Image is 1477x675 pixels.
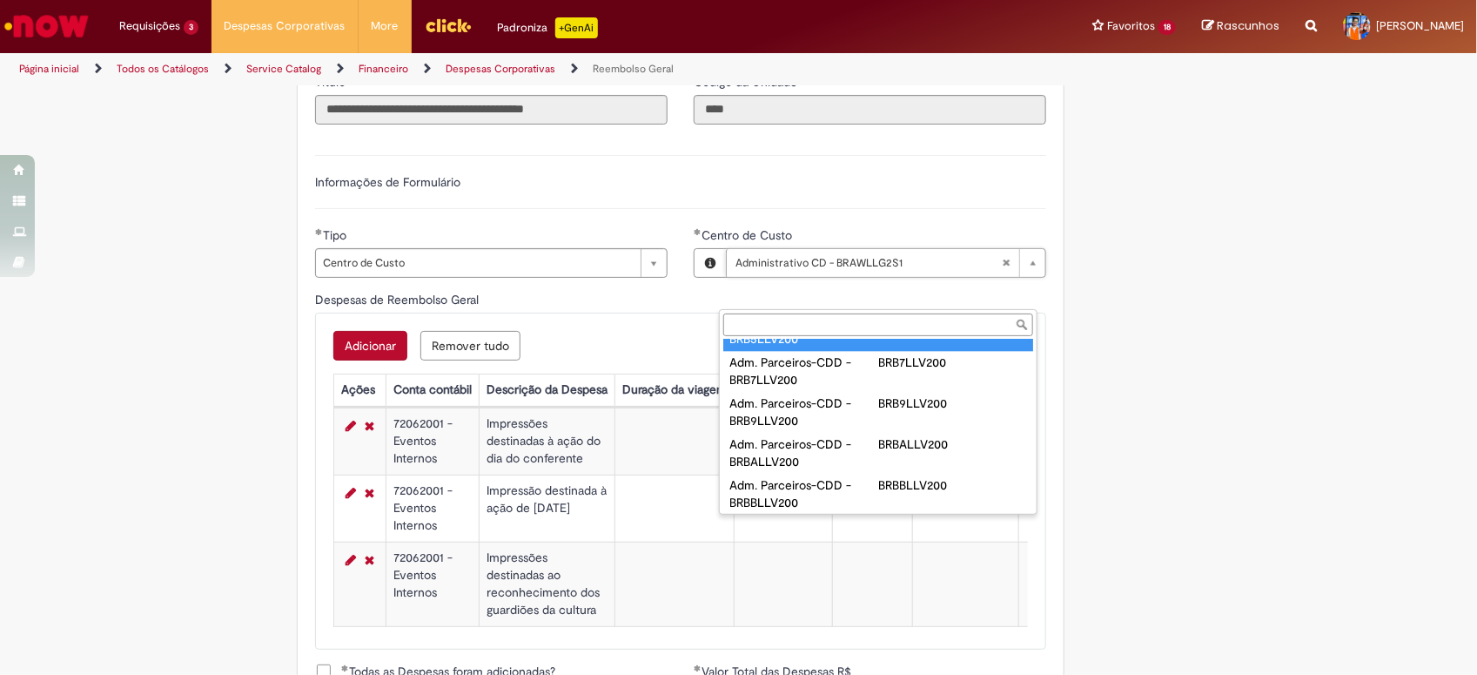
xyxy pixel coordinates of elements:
[729,395,878,429] div: Adm. Parceiros-CDD - BRB9LLV200
[878,354,1027,371] div: BRB7LLV200
[878,476,1027,494] div: BRBBLLV200
[878,435,1027,453] div: BRBALLV200
[878,395,1027,412] div: BRB9LLV200
[729,354,878,388] div: Adm. Parceiros-CDD - BRB7LLV200
[729,435,878,470] div: Adm. Parceiros-CDD - BRBALLV200
[720,340,1037,514] ul: Centro de Custo
[729,476,878,511] div: Adm. Parceiros-CDD - BRBBLLV200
